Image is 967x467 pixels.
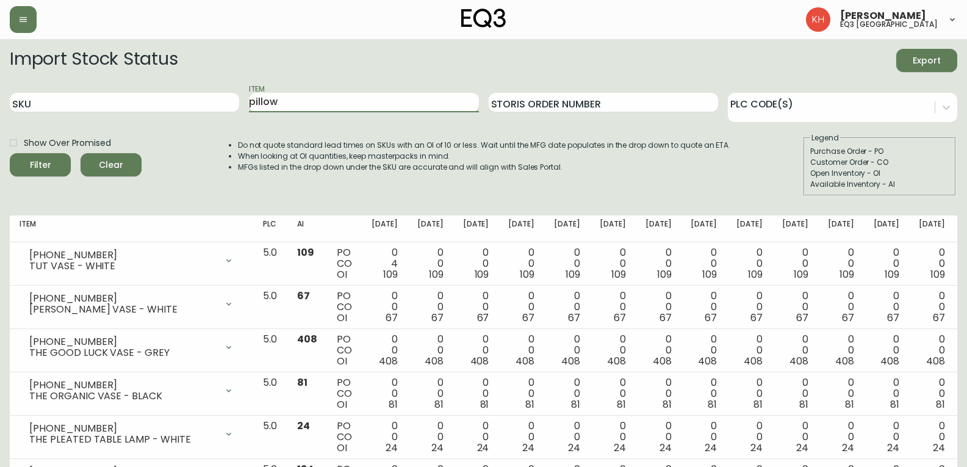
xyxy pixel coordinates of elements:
span: 67 [796,311,808,325]
span: 81 [708,397,717,411]
div: 0 0 [600,247,626,280]
div: 0 0 [919,291,945,324]
div: [PHONE_NUMBER] [29,423,217,434]
div: 0 0 [645,291,672,324]
th: [DATE] [453,215,499,242]
span: 24 [842,441,854,455]
div: Available Inventory - AI [810,179,949,190]
span: 24 [568,441,580,455]
div: 0 0 [828,421,854,454]
h2: Import Stock Status [10,49,178,72]
span: 109 [383,267,398,281]
div: 0 0 [828,377,854,410]
th: PLC [253,215,287,242]
div: 0 0 [463,247,489,280]
span: 81 [389,397,398,411]
span: OI [337,397,347,411]
span: 408 [880,354,899,368]
span: 67 [705,311,717,325]
span: 24 [750,441,763,455]
span: 109 [566,267,580,281]
span: 109 [930,267,945,281]
span: 408 [926,354,945,368]
div: 0 0 [463,377,489,410]
span: Export [906,53,947,68]
div: 0 0 [554,377,580,410]
div: 0 0 [919,334,945,367]
div: 0 0 [417,377,444,410]
div: 0 0 [463,291,489,324]
th: [DATE] [727,215,772,242]
div: 0 0 [919,377,945,410]
span: 81 [571,397,580,411]
div: 0 0 [417,421,444,454]
div: 0 0 [919,421,945,454]
span: OI [337,354,347,368]
span: 408 [607,354,626,368]
div: 0 0 [463,421,489,454]
div: [PHONE_NUMBER] [29,336,217,347]
div: 0 4 [372,247,398,280]
div: 0 0 [645,377,672,410]
span: 24 [660,441,672,455]
div: 0 0 [736,334,763,367]
div: 0 0 [874,377,900,410]
div: 0 0 [600,334,626,367]
div: 0 0 [828,334,854,367]
span: 81 [525,397,534,411]
span: 81 [434,397,444,411]
span: 24 [796,441,808,455]
span: 109 [657,267,672,281]
span: Show Over Promised [24,137,111,150]
div: 0 0 [645,247,672,280]
th: [DATE] [362,215,408,242]
span: 408 [379,354,398,368]
span: 81 [617,397,626,411]
img: logo [461,9,506,28]
span: 81 [845,397,854,411]
span: OI [337,267,347,281]
span: 81 [936,397,945,411]
span: 109 [748,267,763,281]
th: [DATE] [909,215,955,242]
div: [PERSON_NAME] VASE - WHITE [29,304,217,315]
div: TUT VASE - WHITE [29,261,217,272]
span: 408 [698,354,717,368]
div: 0 0 [372,421,398,454]
button: Export [896,49,957,72]
span: 408 [470,354,489,368]
span: Clear [90,157,132,173]
span: 67 [842,311,854,325]
span: OI [337,311,347,325]
th: Item [10,215,253,242]
li: When looking at OI quantities, keep masterpacks in mind. [238,151,731,162]
div: 0 0 [372,334,398,367]
div: 0 0 [600,421,626,454]
div: [PHONE_NUMBER] [29,380,217,391]
div: 0 0 [463,334,489,367]
span: 24 [887,441,899,455]
span: 408 [516,354,534,368]
span: 408 [653,354,672,368]
span: 109 [885,267,899,281]
span: 81 [890,397,899,411]
div: 0 0 [736,421,763,454]
div: Purchase Order - PO [810,146,949,157]
span: 67 [887,311,899,325]
span: 109 [475,267,489,281]
div: 0 0 [874,247,900,280]
span: 67 [614,311,626,325]
span: 408 [789,354,808,368]
span: 408 [561,354,580,368]
div: PO CO [337,291,352,324]
div: 0 0 [691,421,717,454]
div: Open Inventory - OI [810,168,949,179]
div: 0 0 [417,334,444,367]
li: Do not quote standard lead times on SKUs with an OI of 10 or less. Wait until the MFG date popula... [238,140,731,151]
span: 81 [297,375,307,389]
th: [DATE] [544,215,590,242]
td: 5.0 [253,286,287,329]
th: [DATE] [636,215,681,242]
div: 0 0 [417,247,444,280]
span: 67 [477,311,489,325]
